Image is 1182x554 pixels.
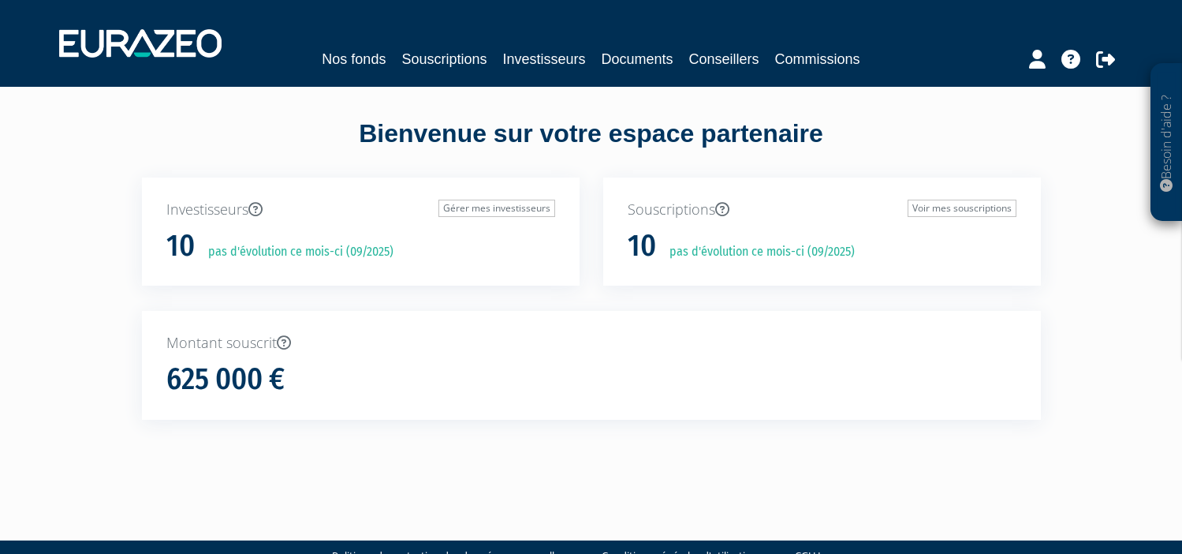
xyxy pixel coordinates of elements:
[166,363,285,396] h1: 625 000 €
[658,243,855,261] p: pas d'évolution ce mois-ci (09/2025)
[401,48,487,70] a: Souscriptions
[775,48,860,70] a: Commissions
[166,230,195,263] h1: 10
[322,48,386,70] a: Nos fonds
[438,200,555,217] a: Gérer mes investisseurs
[1158,72,1176,214] p: Besoin d'aide ?
[166,200,555,220] p: Investisseurs
[166,333,1016,354] p: Montant souscrit
[59,29,222,58] img: 1732889491-logotype_eurazeo_blanc_rvb.png
[130,116,1053,178] div: Bienvenue sur votre espace partenaire
[502,48,585,70] a: Investisseurs
[628,230,656,263] h1: 10
[628,200,1016,220] p: Souscriptions
[689,48,759,70] a: Conseillers
[197,243,393,261] p: pas d'évolution ce mois-ci (09/2025)
[908,200,1016,217] a: Voir mes souscriptions
[602,48,673,70] a: Documents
